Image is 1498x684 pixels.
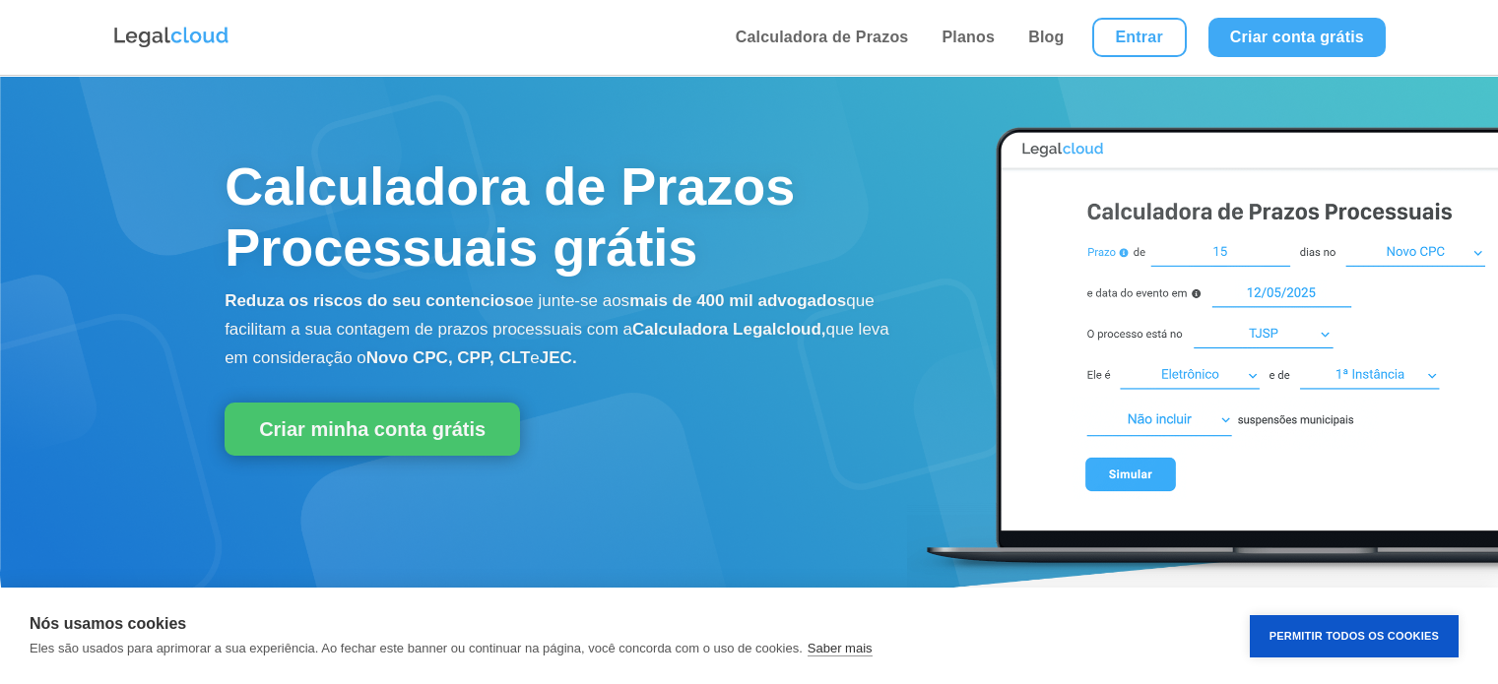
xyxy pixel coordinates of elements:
img: Calculadora de Prazos Processuais Legalcloud [907,106,1498,590]
img: Logo da Legalcloud [112,25,230,50]
strong: Nós usamos cookies [30,615,186,632]
p: e junte-se aos que facilitam a sua contagem de prazos processuais com a que leva em consideração o e [225,287,898,372]
b: Reduza os riscos do seu contencioso [225,291,524,310]
b: Calculadora Legalcloud, [632,320,826,339]
span: Calculadora de Prazos Processuais grátis [225,156,795,277]
a: Criar minha conta grátis [225,403,520,456]
a: Entrar [1092,18,1187,57]
p: Eles são usados para aprimorar a sua experiência. Ao fechar este banner ou continuar na página, v... [30,641,803,655]
a: Saber mais [808,641,873,656]
a: Calculadora de Prazos Processuais Legalcloud [907,576,1498,592]
a: Criar conta grátis [1208,18,1386,57]
b: Novo CPC, CPP, CLT [366,348,531,367]
b: JEC. [540,348,577,367]
b: mais de 400 mil advogados [629,291,846,310]
button: Permitir Todos os Cookies [1250,615,1459,657]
